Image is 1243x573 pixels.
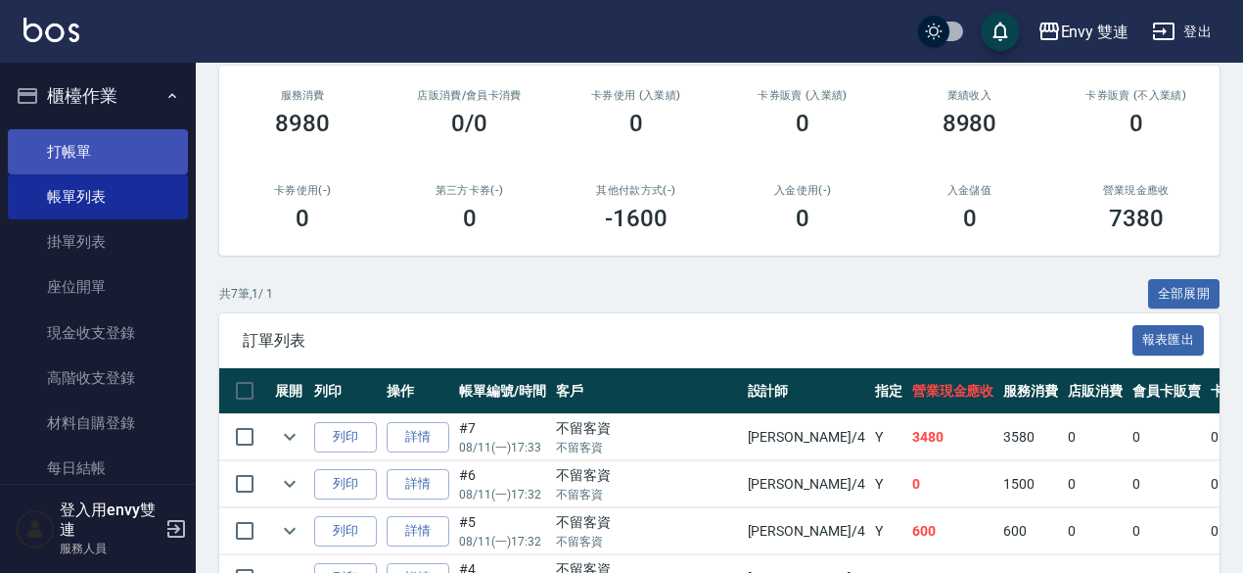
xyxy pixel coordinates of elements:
[60,540,160,557] p: 服務人員
[8,446,188,491] a: 每日結帳
[1132,325,1205,356] button: 報表匯出
[796,205,809,232] h3: 0
[1077,89,1196,102] h2: 卡券販賣 (不入業績)
[60,501,160,540] h5: 登入用envy雙連
[1077,184,1196,197] h2: 營業現金應收
[743,508,870,554] td: [PERSON_NAME] /4
[8,219,188,264] a: 掛單列表
[8,264,188,310] a: 座位開單
[1128,368,1206,414] th: 會員卡販賣
[8,401,188,446] a: 材料自購登錄
[998,508,1063,554] td: 600
[556,465,738,486] div: 不留客資
[556,418,738,439] div: 不留客資
[8,71,188,121] button: 櫃檯作業
[8,174,188,219] a: 帳單列表
[1063,461,1128,507] td: 0
[314,469,377,500] button: 列印
[243,331,1132,351] span: 訂單列表
[296,205,309,232] h3: 0
[1129,110,1143,137] h3: 0
[1030,12,1137,52] button: Envy 雙連
[454,508,551,554] td: #5
[8,129,188,174] a: 打帳單
[870,414,907,460] td: Y
[23,18,79,42] img: Logo
[605,205,668,232] h3: -1600
[219,285,273,303] p: 共 7 筆, 1 / 1
[909,184,1029,197] h2: 入金儲值
[275,422,304,452] button: expand row
[743,89,862,102] h2: 卡券販賣 (入業績)
[1144,14,1220,50] button: 登出
[387,469,449,500] a: 詳情
[8,356,188,401] a: 高階收支登錄
[1128,508,1206,554] td: 0
[556,439,738,456] p: 不留客資
[459,486,546,503] p: 08/11 (一) 17:32
[309,368,382,414] th: 列印
[870,508,907,554] td: Y
[998,414,1063,460] td: 3580
[743,184,862,197] h2: 入金使用(-)
[556,533,738,550] p: 不留客資
[556,486,738,503] p: 不留客資
[907,368,999,414] th: 營業現金應收
[907,414,999,460] td: 3480
[1061,20,1129,44] div: Envy 雙連
[275,516,304,546] button: expand row
[454,368,551,414] th: 帳單編號/時間
[1132,330,1205,349] a: 報表匯出
[382,368,454,414] th: 操作
[556,512,738,533] div: 不留客資
[409,184,529,197] h2: 第三方卡券(-)
[1063,368,1128,414] th: 店販消費
[629,110,643,137] h3: 0
[998,461,1063,507] td: 1500
[909,89,1029,102] h2: 業績收入
[907,508,999,554] td: 600
[454,414,551,460] td: #7
[1148,279,1220,310] button: 全部展開
[454,461,551,507] td: #6
[870,461,907,507] td: Y
[275,469,304,499] button: expand row
[963,205,977,232] h3: 0
[981,12,1020,51] button: save
[943,110,997,137] h3: 8980
[270,368,309,414] th: 展開
[576,184,696,197] h2: 其他付款方式(-)
[16,509,55,549] img: Person
[459,439,546,456] p: 08/11 (一) 17:33
[314,422,377,453] button: 列印
[796,110,809,137] h3: 0
[576,89,696,102] h2: 卡券使用 (入業績)
[1109,205,1164,232] h3: 7380
[459,533,546,550] p: 08/11 (一) 17:32
[743,414,870,460] td: [PERSON_NAME] /4
[1128,414,1206,460] td: 0
[387,516,449,547] a: 詳情
[243,184,362,197] h2: 卡券使用(-)
[1128,461,1206,507] td: 0
[743,368,870,414] th: 設計師
[1063,414,1128,460] td: 0
[243,89,362,102] h3: 服務消費
[743,461,870,507] td: [PERSON_NAME] /4
[870,368,907,414] th: 指定
[451,110,487,137] h3: 0/0
[387,422,449,453] a: 詳情
[314,516,377,547] button: 列印
[551,368,743,414] th: 客戶
[998,368,1063,414] th: 服務消費
[275,110,330,137] h3: 8980
[409,89,529,102] h2: 店販消費 /會員卡消費
[8,310,188,356] a: 現金收支登錄
[907,461,999,507] td: 0
[1063,508,1128,554] td: 0
[463,205,477,232] h3: 0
